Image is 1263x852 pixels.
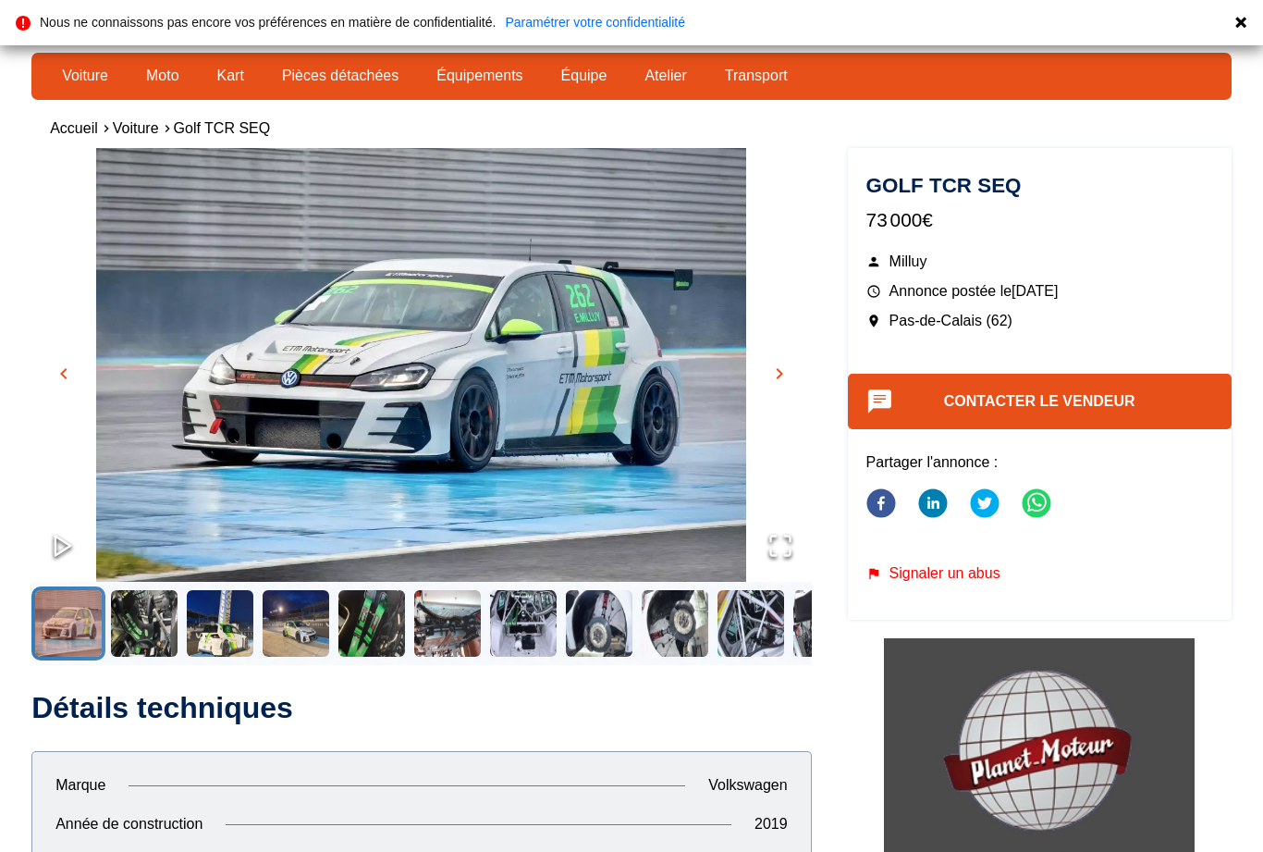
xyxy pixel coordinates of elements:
[918,477,948,533] button: linkedin
[848,374,1232,429] button: Contacter le vendeur
[638,587,712,661] button: Go to Slide 9
[866,206,1213,233] p: 73 000€
[486,587,560,661] button: Go to Slide 7
[768,363,791,385] span: chevron_right
[866,477,896,533] button: facebook
[866,176,1213,196] h1: Golf TCR SEQ
[866,281,1213,302] p: Annonce postée le [DATE]
[32,775,129,796] p: Marque
[107,587,181,661] button: Go to Slide 2
[32,814,226,834] p: Année de construction
[866,565,1213,582] div: Signaler un abus
[424,60,534,92] a: Équipements
[549,60,619,92] a: Équipe
[31,514,94,581] button: Play or Pause Slideshow
[685,775,810,796] p: Volkswagen
[113,120,159,136] a: Voiture
[766,360,793,388] button: chevron_right
[31,148,811,582] div: Go to Slide 1
[562,587,636,661] button: Go to Slide 8
[31,689,811,726] h2: Détails techniques
[174,120,271,136] a: Golf TCR SEQ
[40,16,496,29] p: Nous ne connaissons pas encore vos préférences en matière de confidentialité.
[1022,477,1051,533] button: whatsapp
[970,477,999,533] button: twitter
[31,148,811,582] img: image
[259,587,333,661] button: Go to Slide 4
[50,120,98,136] a: Accueil
[134,60,191,92] a: Moto
[713,60,800,92] a: Transport
[270,60,411,92] a: Pièces détachées
[50,60,120,92] a: Voiture
[749,514,812,581] button: Open Fullscreen
[632,60,698,92] a: Atelier
[205,60,256,92] a: Kart
[790,587,864,661] button: Go to Slide 11
[50,360,78,388] button: chevron_left
[31,587,105,661] button: Go to Slide 1
[183,587,257,661] button: Go to Slide 3
[731,814,811,834] p: 2019
[411,587,484,661] button: Go to Slide 6
[31,587,811,661] div: Thumbnail Navigation
[335,587,409,661] button: Go to Slide 5
[866,452,1213,473] p: Partager l'annonce :
[866,252,1213,272] p: Milluy
[505,16,685,29] a: Paramétrer votre confidentialité
[53,363,75,385] span: chevron_left
[866,311,1213,331] p: Pas-de-Calais (62)
[714,587,788,661] button: Go to Slide 10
